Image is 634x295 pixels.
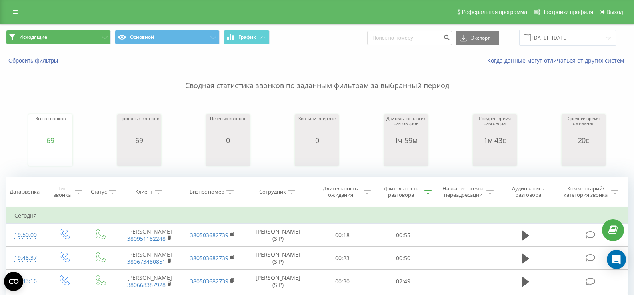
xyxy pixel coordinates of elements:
button: Open CMP widget [4,272,23,291]
div: Open Intercom Messenger [607,250,626,269]
a: 380673480851 [127,258,166,265]
button: Экспорт [456,31,499,45]
button: График [224,30,270,44]
span: Выход [606,9,623,15]
div: Аудиозапись разговора [504,185,553,199]
td: [PERSON_NAME] [118,247,181,270]
div: Дата звонка [10,189,40,196]
td: [PERSON_NAME] [118,270,181,293]
td: [PERSON_NAME] (SIP) [244,224,312,247]
div: 1м 43с [475,136,515,144]
div: Бизнес номер [190,189,224,196]
div: Целевых звонков [210,116,246,136]
span: Исходящие [19,34,47,40]
div: Среднее время разговора [475,116,515,136]
div: 1ч 59м [386,136,426,144]
div: 0 [210,136,246,144]
div: 19:48:37 [14,250,37,266]
span: График [238,34,256,40]
td: [PERSON_NAME] [118,224,181,247]
div: Длительность всех разговоров [386,116,426,136]
a: 380503682739 [190,254,228,262]
td: 00:30 [312,270,373,293]
div: Тип звонка [52,185,72,199]
td: 00:23 [312,247,373,270]
div: Сотрудник [259,189,286,196]
div: Длительность ожидания [319,185,362,199]
a: 380951182248 [127,235,166,242]
input: Поиск по номеру [367,31,452,45]
button: Сбросить фильтры [6,57,62,64]
span: Реферальная программа [462,9,527,15]
div: 20с [564,136,604,144]
div: Статус [91,189,107,196]
div: Длительность разговора [380,185,422,199]
td: 00:50 [373,247,434,270]
div: Клиент [135,189,153,196]
a: Когда данные могут отличаться от других систем [487,57,628,64]
div: Принятых звонков [120,116,159,136]
div: Комментарий/категория звонка [562,185,609,199]
button: Исходящие [6,30,111,44]
p: Сводная статистика звонков по заданным фильтрам за выбранный период [6,65,628,91]
div: Звонили впервые [298,116,336,136]
div: Среднее время ожидания [564,116,604,136]
td: [PERSON_NAME] (SIP) [244,270,312,293]
td: 02:49 [373,270,434,293]
div: 19:50:00 [14,227,37,243]
td: 00:18 [312,224,373,247]
div: 0 [298,136,336,144]
a: 380503682739 [190,277,228,285]
a: 380668387928 [127,281,166,289]
div: 19:43:16 [14,273,37,289]
div: Всего звонков [35,116,66,136]
td: 00:55 [373,224,434,247]
a: 380503682739 [190,231,228,239]
div: Название схемы переадресации [442,185,484,199]
div: 69 [120,136,159,144]
td: Сегодня [6,208,628,224]
td: [PERSON_NAME] (SIP) [244,247,312,270]
span: Настройки профиля [541,9,593,15]
button: Основной [115,30,220,44]
div: 69 [35,136,66,144]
